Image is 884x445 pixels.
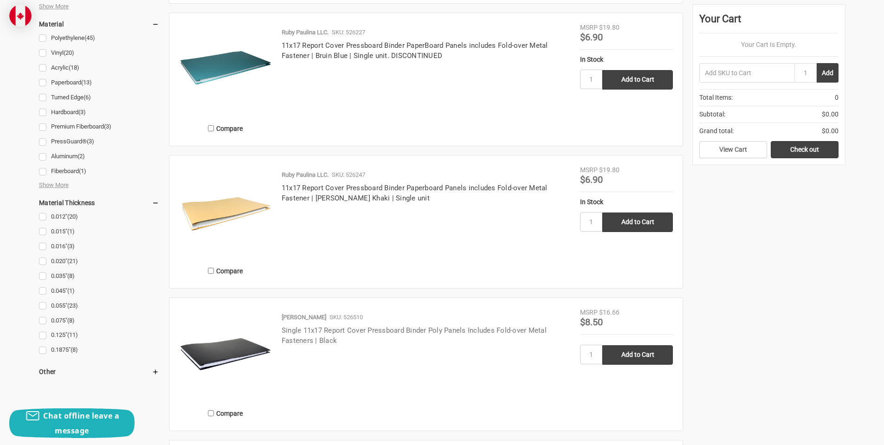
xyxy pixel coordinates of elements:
[39,165,159,178] a: Fiberboard
[599,309,619,316] span: $16.66
[67,287,75,294] span: (1)
[69,64,79,71] span: (18)
[39,106,159,119] a: Hardboard
[602,213,673,232] input: Add to Cart
[78,109,86,116] span: (3)
[39,344,159,356] a: 0.1875"
[580,308,598,317] div: MSRP
[39,62,159,74] a: Acrylic
[282,326,547,345] a: Single 11x17 Report Cover Pressboard Binder Poly Panels Includes Fold-over Metal Fasteners | Black
[179,165,272,258] img: 11x17 Report Cover Pressboard Binder Paperboard Panels includes Fold-over Metal Fastener | Woffor...
[39,366,159,377] h5: Other
[208,268,214,274] input: Compare
[179,308,272,400] img: Single 11x17 Report Cover Pressboard Binder Poly Panels Includes Fold-over Metal Fasteners | Black
[39,135,159,148] a: PressGuard®
[39,150,159,163] a: Aluminum
[329,313,363,322] p: SKU: 526510
[77,153,85,160] span: (2)
[71,346,78,353] span: (8)
[84,94,91,101] span: (6)
[67,213,78,220] span: (20)
[39,47,159,59] a: Vinyl
[67,272,75,279] span: (8)
[67,302,78,309] span: (23)
[84,34,95,41] span: (45)
[39,32,159,45] a: Polyethylene
[39,315,159,327] a: 0.075"
[208,125,214,131] input: Compare
[208,410,214,416] input: Compare
[580,32,603,43] span: $6.90
[87,138,94,145] span: (3)
[699,93,733,103] span: Total Items:
[602,345,673,365] input: Add to Cart
[580,174,603,185] span: $6.90
[39,77,159,89] a: Paperboard
[282,313,326,322] p: [PERSON_NAME]
[67,258,78,264] span: (21)
[580,165,598,175] div: MSRP
[699,110,725,119] span: Subtotal:
[822,126,839,136] span: $0.00
[9,408,135,438] button: Chat offline leave a message
[39,255,159,268] a: 0.020"
[39,329,159,342] a: 0.125"
[39,300,159,312] a: 0.055"
[699,11,839,33] div: Your Cart
[179,406,272,421] label: Compare
[580,55,673,64] div: In Stock
[282,41,548,60] a: 11x17 Report Cover Pressboard Binder PaperBoard Panels includes Fold-over Metal Fastener | Bruin ...
[332,170,365,180] p: SKU: 526247
[104,123,111,130] span: (3)
[179,121,272,136] label: Compare
[9,5,32,27] img: duty and tax information for Canada
[43,411,119,436] span: Chat offline leave a message
[599,166,619,174] span: $19.80
[699,40,839,50] p: Your Cart Is Empty.
[39,2,69,11] span: Show More
[599,24,619,31] span: $19.80
[39,285,159,297] a: 0.045"
[39,19,159,30] h5: Material
[64,49,74,56] span: (20)
[39,240,159,253] a: 0.016"
[39,121,159,133] a: Premium Fiberboard
[79,168,86,174] span: (1)
[39,270,159,283] a: 0.035"
[179,23,272,116] img: 11x17 Report Cover Pressboard Binder PaperBoard Panels includes Fold-over Metal Fastener | Bruin ...
[699,141,767,159] a: View Cart
[580,197,673,207] div: In Stock
[699,126,734,136] span: Grand total:
[81,79,92,86] span: (13)
[39,197,159,208] h5: Material Thickness
[580,316,603,328] span: $8.50
[67,243,75,250] span: (3)
[67,331,78,338] span: (11)
[67,317,75,324] span: (8)
[822,110,839,119] span: $0.00
[179,263,272,278] label: Compare
[282,170,329,180] p: Ruby Paulina LLC.
[699,63,794,83] input: Add SKU to Cart
[602,70,673,90] input: Add to Cart
[39,226,159,238] a: 0.015"
[580,23,598,32] div: MSRP
[39,211,159,223] a: 0.012"
[39,181,69,190] span: Show More
[39,91,159,104] a: Turned Edge
[282,184,548,203] a: 11x17 Report Cover Pressboard Binder Paperboard Panels includes Fold-over Metal Fastener | [PERSO...
[282,28,329,37] p: Ruby Paulina LLC.
[835,93,839,103] span: 0
[67,228,75,235] span: (1)
[771,141,839,159] a: Check out
[332,28,365,37] p: SKU: 526227
[817,63,839,83] button: Add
